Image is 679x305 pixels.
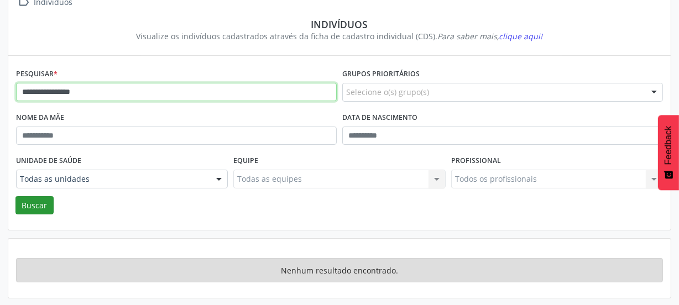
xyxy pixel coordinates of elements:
div: Visualize os indivíduos cadastrados através da ficha de cadastro individual (CDS). [24,30,655,42]
label: Nome da mãe [16,109,64,127]
label: Equipe [233,152,258,170]
button: Feedback - Mostrar pesquisa [658,115,679,190]
label: Profissional [451,152,501,170]
div: Nenhum resultado encontrado. [16,258,663,282]
label: Unidade de saúde [16,152,81,170]
label: Data de nascimento [342,109,417,127]
span: Feedback [664,126,673,165]
label: Pesquisar [16,66,58,83]
button: Buscar [15,196,54,215]
span: Todas as unidades [20,173,205,185]
div: Indivíduos [24,18,655,30]
span: clique aqui! [499,31,543,41]
span: Selecione o(s) grupo(s) [346,86,429,98]
i: Para saber mais, [438,31,543,41]
label: Grupos prioritários [342,66,420,83]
